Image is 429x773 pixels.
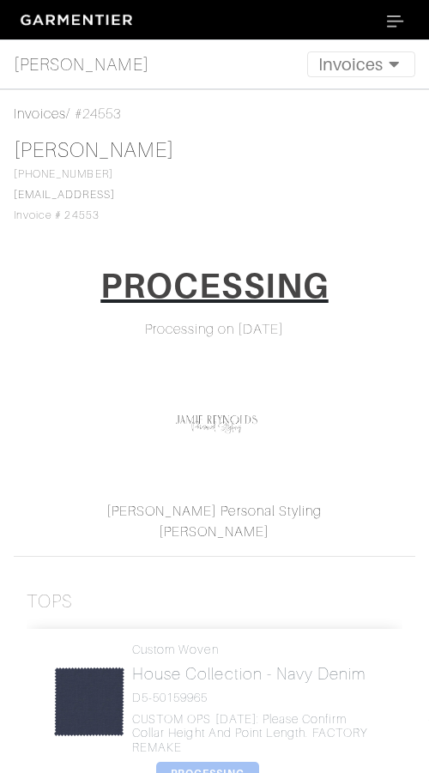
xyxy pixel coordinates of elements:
img: KFX49ufANVENgkio2jWYFit6 [53,666,125,738]
h4: D5-50159965 [132,691,376,705]
h3: Tops [27,591,73,613]
span: [PHONE_NUMBER] Invoice # 24553 [14,168,115,221]
a: [EMAIL_ADDRESS] [14,189,115,201]
a: [PERSON_NAME] [159,524,270,540]
h2: House Collection - Navy Denim [132,664,376,684]
a: Invoices [14,106,66,122]
a: [PERSON_NAME] Personal Styling [106,504,323,519]
div: Processing on [DATE] [27,319,402,340]
h4: Custom Woven [132,643,376,657]
a: Custom Woven House Collection - Navy Denim D5-50159965 CUSTOM OPS [DATE]: Please confirm collar h... [132,643,376,755]
a: [PERSON_NAME] [14,139,174,161]
h1: PROCESSING [100,265,329,306]
button: Toggle navigation [307,51,415,77]
span: [PERSON_NAME] [14,51,149,77]
a: [PERSON_NAME] [14,47,149,82]
button: Toggle navigation [376,7,415,33]
img: menu_icon-7755f865694eea3fb4fb14317b3345316082ae68df1676627169483aed1b22b2.svg [387,15,404,27]
img: Laf3uQ8GxXCUCpUxMBPvKvLn.png [173,381,259,467]
img: garmentier-logo-header-white-b43fb05a5012e4ada735d5af1a66efaba907eab6374d6393d1fbf88cb4ef424d.png [14,8,142,33]
a: PROCESSING [89,259,340,319]
div: / #24553 [14,104,415,124]
h4: CUSTOM OPS [DATE]: Please confirm collar height and point length. FACTORY REMAKE [132,712,376,755]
